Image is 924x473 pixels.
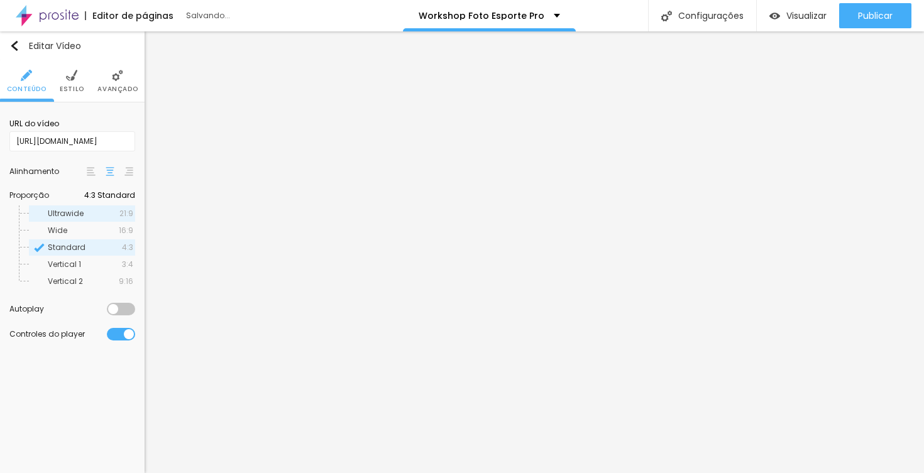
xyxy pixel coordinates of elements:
[122,244,133,251] span: 4:3
[119,227,133,234] span: 16:9
[48,276,83,286] span: Vertical 2
[9,168,85,175] div: Alinhamento
[419,11,544,20] p: Workshop Foto Esporte Pro
[145,31,924,473] iframe: Editor
[48,259,81,269] span: Vertical 1
[9,305,107,313] div: Autoplay
[9,41,81,51] div: Editar Vídeo
[9,118,135,129] div: URL do vídeo
[106,167,114,176] img: paragraph-center-align.svg
[84,192,135,199] span: 4:3 Standard
[48,208,84,219] span: Ultrawide
[9,330,107,338] div: Controles do player
[9,131,135,151] input: Youtube, Vimeo ou Dailymotion
[9,41,19,51] img: Icone
[66,70,77,81] img: Icone
[839,3,911,28] button: Publicar
[87,167,96,176] img: paragraph-left-align.svg
[34,242,45,253] img: Icone
[124,167,133,176] img: paragraph-right-align.svg
[60,86,84,92] span: Estilo
[97,86,138,92] span: Avançado
[858,11,893,21] span: Publicar
[112,70,123,81] img: Icone
[9,192,84,199] div: Proporção
[85,11,173,20] div: Editor de páginas
[119,210,133,217] span: 21:9
[119,278,133,285] span: 9:16
[186,12,331,19] div: Salvando...
[769,11,780,21] img: view-1.svg
[786,11,827,21] span: Visualizar
[122,261,133,268] span: 3:4
[48,225,67,236] span: Wide
[7,86,47,92] span: Conteúdo
[48,242,85,253] span: Standard
[757,3,839,28] button: Visualizar
[21,70,32,81] img: Icone
[661,11,672,21] img: Icone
